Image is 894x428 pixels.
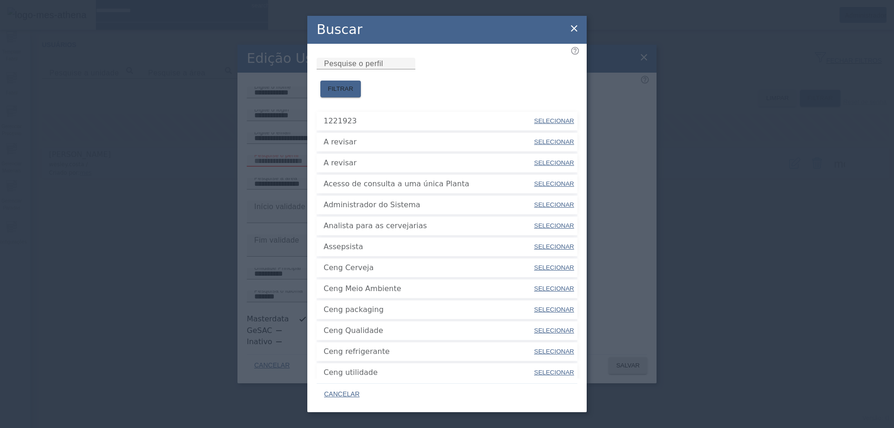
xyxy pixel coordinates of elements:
span: CANCELAR [324,390,359,399]
button: SELECIONAR [533,155,575,171]
span: Acesso de consulta a uma única Planta [324,178,533,190]
button: SELECIONAR [533,343,575,360]
span: A revisar [324,157,533,169]
span: SELECIONAR [534,369,574,376]
button: SELECIONAR [533,134,575,150]
span: 1221923 [324,115,533,127]
span: SELECIONAR [534,138,574,145]
span: SELECIONAR [534,222,574,229]
span: SELECIONAR [534,201,574,208]
button: SELECIONAR [533,301,575,318]
span: SELECIONAR [534,306,574,313]
span: Ceng Meio Ambiente [324,283,533,294]
span: SELECIONAR [534,264,574,271]
button: SELECIONAR [533,217,575,234]
span: Ceng Qualidade [324,325,533,336]
button: SELECIONAR [533,238,575,255]
button: SELECIONAR [533,113,575,129]
span: Ceng refrigerante [324,346,533,357]
span: Administrador do Sistema [324,199,533,211]
button: FILTRAR [320,81,361,97]
span: FILTRAR [328,84,353,94]
span: SELECIONAR [534,180,574,187]
button: SELECIONAR [533,322,575,339]
h2: Buscar [317,20,362,40]
mat-label: Pesquise o perfil [324,60,383,68]
button: SELECIONAR [533,259,575,276]
span: SELECIONAR [534,348,574,355]
span: Ceng Cerveja [324,262,533,273]
button: SELECIONAR [533,176,575,192]
span: SELECIONAR [534,117,574,124]
button: SELECIONAR [533,280,575,297]
span: SELECIONAR [534,327,574,334]
span: Ceng packaging [324,304,533,315]
span: SELECIONAR [534,285,574,292]
button: SELECIONAR [533,197,575,213]
span: Assepsista [324,241,533,252]
span: SELECIONAR [534,243,574,250]
span: Ceng utilidade [324,367,533,378]
span: A revisar [324,136,533,148]
button: CANCELAR [317,386,367,403]
span: Analista para as cervejarias [324,220,533,231]
button: SELECIONAR [533,364,575,381]
span: SELECIONAR [534,159,574,166]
